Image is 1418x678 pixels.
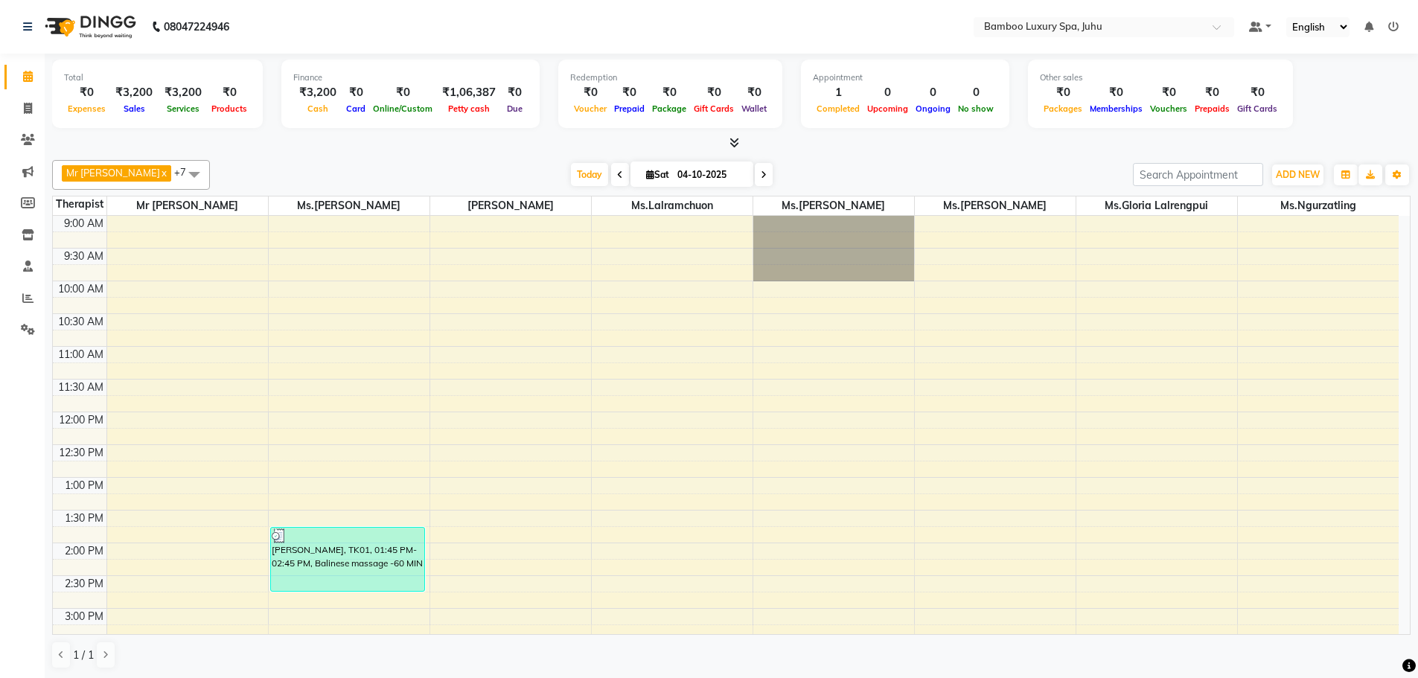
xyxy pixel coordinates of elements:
[1233,103,1281,114] span: Gift Cards
[1238,196,1399,215] span: Ms.Ngurzatling
[738,103,770,114] span: Wallet
[912,84,954,101] div: 0
[64,71,251,84] div: Total
[61,249,106,264] div: 9:30 AM
[954,84,997,101] div: 0
[592,196,753,215] span: Ms.Lalramchuon
[208,84,251,101] div: ₹0
[648,103,690,114] span: Package
[271,528,425,591] div: [PERSON_NAME], TK01, 01:45 PM-02:45 PM, Balinese massage -60 MIN
[53,196,106,212] div: Therapist
[73,647,94,663] span: 1 / 1
[503,103,526,114] span: Due
[55,347,106,362] div: 11:00 AM
[62,478,106,493] div: 1:00 PM
[570,71,770,84] div: Redemption
[61,216,106,231] div: 9:00 AM
[55,380,106,395] div: 11:30 AM
[912,103,954,114] span: Ongoing
[1146,84,1191,101] div: ₹0
[1086,103,1146,114] span: Memberships
[160,167,167,179] a: x
[174,166,197,178] span: +7
[813,103,863,114] span: Completed
[673,164,747,186] input: 2025-10-04
[1276,169,1320,180] span: ADD NEW
[502,84,528,101] div: ₹0
[1233,84,1281,101] div: ₹0
[813,71,997,84] div: Appointment
[62,576,106,592] div: 2:30 PM
[1076,196,1237,215] span: Ms.Gloria Lalrengpui
[66,167,160,179] span: Mr [PERSON_NAME]
[64,84,109,101] div: ₹0
[62,543,106,559] div: 2:00 PM
[369,103,436,114] span: Online/Custom
[690,103,738,114] span: Gift Cards
[293,71,528,84] div: Finance
[163,103,203,114] span: Services
[120,103,149,114] span: Sales
[690,84,738,101] div: ₹0
[64,103,109,114] span: Expenses
[304,103,332,114] span: Cash
[753,196,914,215] span: Ms.[PERSON_NAME]
[610,103,648,114] span: Prepaid
[648,84,690,101] div: ₹0
[342,84,369,101] div: ₹0
[1040,71,1281,84] div: Other sales
[342,103,369,114] span: Card
[369,84,436,101] div: ₹0
[1146,103,1191,114] span: Vouchers
[38,6,140,48] img: logo
[62,511,106,526] div: 1:30 PM
[164,6,229,48] b: 08047224946
[1191,103,1233,114] span: Prepaids
[1272,164,1323,185] button: ADD NEW
[208,103,251,114] span: Products
[1133,163,1263,186] input: Search Appointment
[107,196,268,215] span: Mr [PERSON_NAME]
[269,196,429,215] span: Ms.[PERSON_NAME]
[62,609,106,624] div: 3:00 PM
[55,314,106,330] div: 10:30 AM
[570,103,610,114] span: Voucher
[1040,84,1086,101] div: ₹0
[642,169,673,180] span: Sat
[56,412,106,428] div: 12:00 PM
[915,196,1076,215] span: Ms.[PERSON_NAME]
[954,103,997,114] span: No show
[444,103,494,114] span: Petty cash
[1191,84,1233,101] div: ₹0
[610,84,648,101] div: ₹0
[863,84,912,101] div: 0
[109,84,159,101] div: ₹3,200
[863,103,912,114] span: Upcoming
[436,84,502,101] div: ₹1,06,387
[55,281,106,297] div: 10:00 AM
[571,163,608,186] span: Today
[293,84,342,101] div: ₹3,200
[56,445,106,461] div: 12:30 PM
[738,84,770,101] div: ₹0
[813,84,863,101] div: 1
[1086,84,1146,101] div: ₹0
[570,84,610,101] div: ₹0
[159,84,208,101] div: ₹3,200
[1040,103,1086,114] span: Packages
[430,196,591,215] span: [PERSON_NAME]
